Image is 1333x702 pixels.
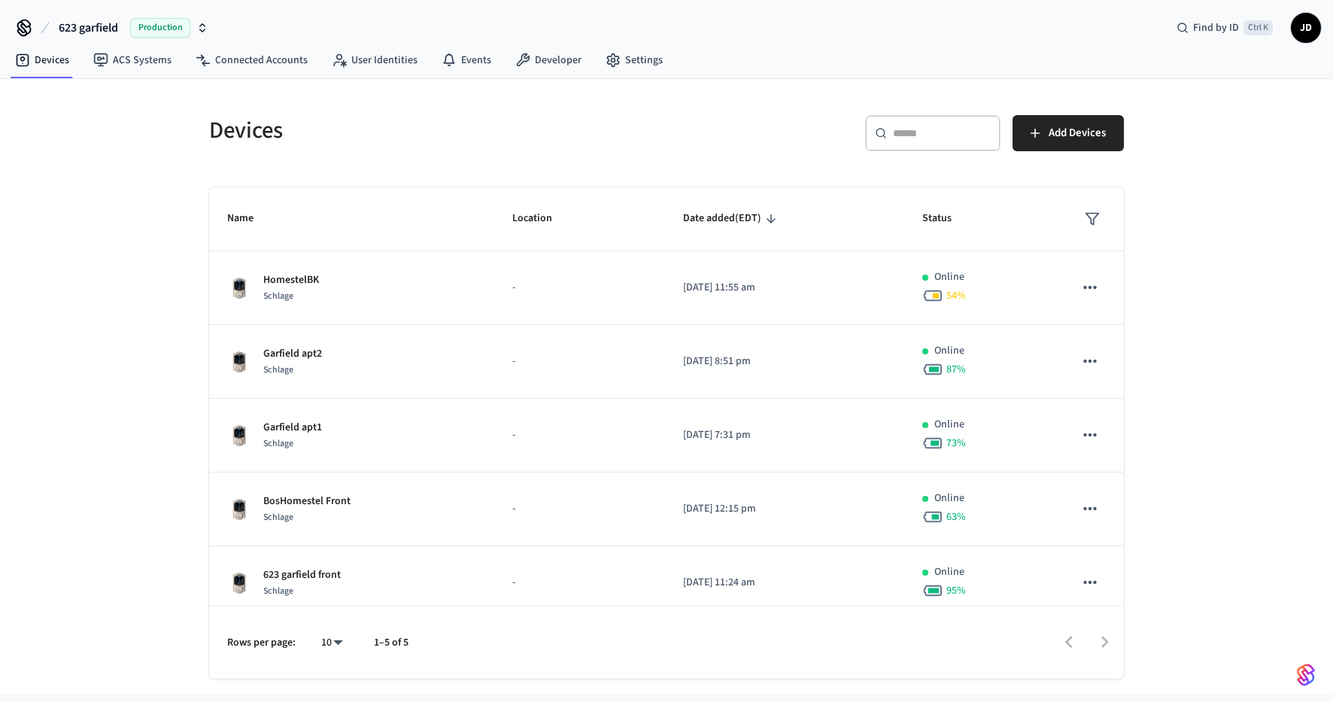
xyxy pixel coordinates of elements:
[81,47,184,74] a: ACS Systems
[934,417,964,433] p: Online
[683,575,886,591] p: [DATE] 11:24 am
[227,276,251,300] img: Schlage Sense Smart Deadbolt with Camelot Trim, Front
[263,272,319,288] p: HomestelBK
[320,47,430,74] a: User Identities
[503,47,594,74] a: Developer
[130,18,190,38] span: Production
[683,354,886,369] p: [DATE] 8:51 pm
[430,47,503,74] a: Events
[227,350,251,374] img: Schlage Sense Smart Deadbolt with Camelot Trim, Front
[683,427,886,443] p: [DATE] 7:31 pm
[683,501,886,517] p: [DATE] 12:15 pm
[209,187,1124,620] table: sticky table
[1013,115,1124,151] button: Add Devices
[946,583,966,598] span: 95 %
[683,207,781,230] span: Date added(EDT)
[512,207,572,230] span: Location
[1164,14,1285,41] div: Find by IDCtrl K
[512,427,647,443] p: -
[594,47,675,74] a: Settings
[946,509,966,524] span: 63 %
[209,115,657,146] h5: Devices
[934,564,964,580] p: Online
[1049,123,1106,143] span: Add Devices
[3,47,81,74] a: Devices
[1243,20,1273,35] span: Ctrl K
[227,497,251,521] img: Schlage Sense Smart Deadbolt with Camelot Trim, Front
[263,363,293,376] span: Schlage
[263,437,293,450] span: Schlage
[227,635,296,651] p: Rows per page:
[263,346,322,362] p: Garfield apt2
[263,567,341,583] p: 623 garfield front
[263,420,322,436] p: Garfield apt1
[263,511,293,524] span: Schlage
[512,280,647,296] p: -
[59,19,118,37] span: 623 garfield
[512,354,647,369] p: -
[922,207,971,230] span: Status
[263,494,351,509] p: BosHomestel Front
[946,288,966,303] span: 54 %
[1291,13,1321,43] button: JD
[946,362,966,377] span: 87 %
[227,571,251,595] img: Schlage Sense Smart Deadbolt with Camelot Trim, Front
[512,501,647,517] p: -
[934,491,964,506] p: Online
[512,575,647,591] p: -
[683,280,886,296] p: [DATE] 11:55 am
[934,343,964,359] p: Online
[263,585,293,597] span: Schlage
[946,436,966,451] span: 73 %
[1297,663,1315,687] img: SeamLogoGradient.69752ec5.svg
[1292,14,1319,41] span: JD
[374,635,408,651] p: 1–5 of 5
[184,47,320,74] a: Connected Accounts
[227,424,251,448] img: Schlage Sense Smart Deadbolt with Camelot Trim, Front
[263,290,293,302] span: Schlage
[227,207,273,230] span: Name
[314,632,350,654] div: 10
[934,269,964,285] p: Online
[1193,20,1239,35] span: Find by ID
